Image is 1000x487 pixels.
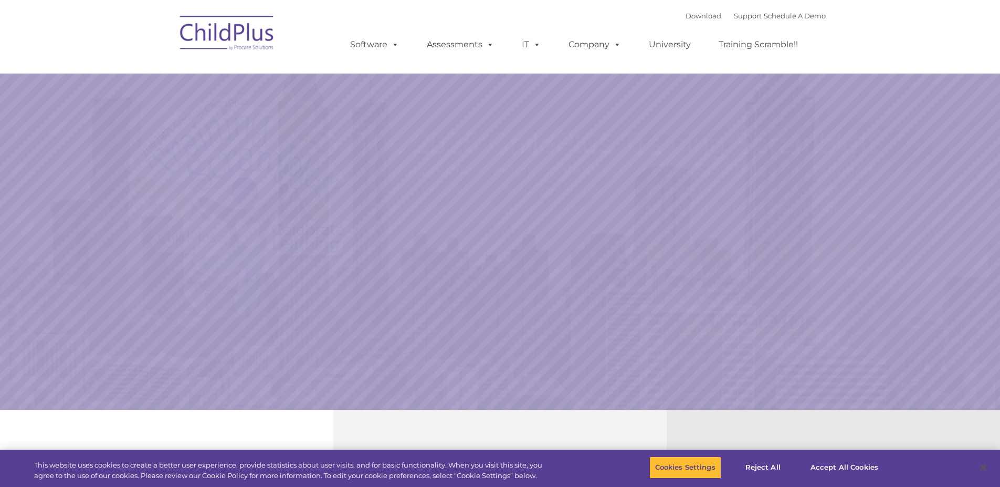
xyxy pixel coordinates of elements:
div: This website uses cookies to create a better user experience, provide statistics about user visit... [34,460,550,481]
a: Software [340,34,409,55]
a: University [638,34,701,55]
button: Cookies Settings [649,457,721,479]
font: | [686,12,826,20]
a: IT [511,34,551,55]
button: Reject All [730,457,796,479]
a: Assessments [416,34,504,55]
button: Close [972,456,995,479]
a: Company [558,34,631,55]
a: Download [686,12,721,20]
a: Schedule A Demo [764,12,826,20]
a: Training Scramble!! [708,34,808,55]
button: Accept All Cookies [805,457,884,479]
img: ChildPlus by Procare Solutions [175,8,280,61]
a: Support [734,12,762,20]
a: Learn More [680,298,846,343]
